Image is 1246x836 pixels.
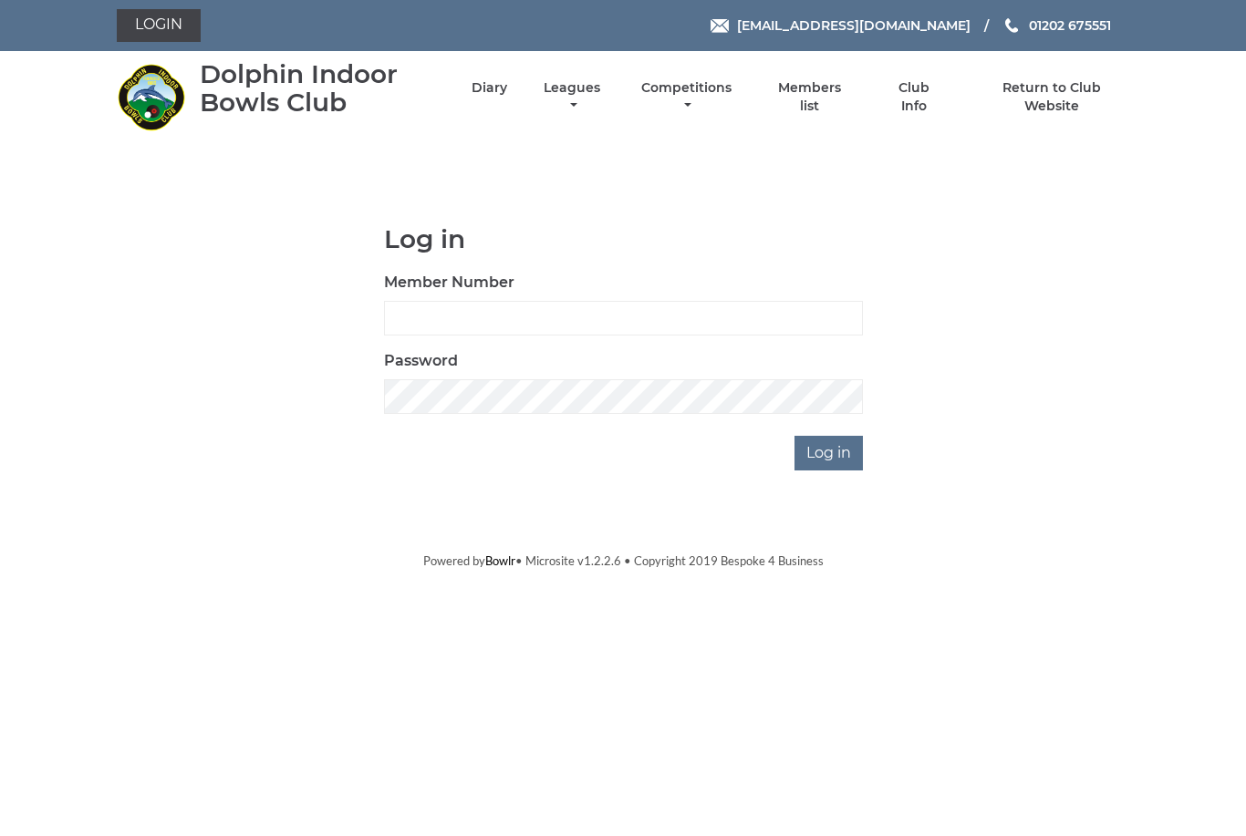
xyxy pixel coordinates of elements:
h1: Log in [384,225,863,253]
a: Diary [472,79,507,97]
span: Powered by • Microsite v1.2.2.6 • Copyright 2019 Bespoke 4 Business [423,553,824,568]
a: Leagues [539,79,605,115]
a: Members list [768,79,852,115]
img: Phone us [1005,18,1018,33]
a: Return to Club Website [975,79,1129,115]
img: Email [711,19,729,33]
a: Login [117,9,201,42]
img: Dolphin Indoor Bowls Club [117,63,185,131]
input: Log in [794,436,863,470]
a: Competitions [637,79,736,115]
div: Dolphin Indoor Bowls Club [200,60,440,117]
label: Member Number [384,272,514,294]
span: 01202 675551 [1029,17,1111,34]
a: Club Info [884,79,943,115]
a: Bowlr [485,553,515,568]
span: [EMAIL_ADDRESS][DOMAIN_NAME] [737,17,971,34]
a: Email [EMAIL_ADDRESS][DOMAIN_NAME] [711,15,971,36]
a: Phone us 01202 675551 [1002,15,1111,36]
label: Password [384,350,458,372]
